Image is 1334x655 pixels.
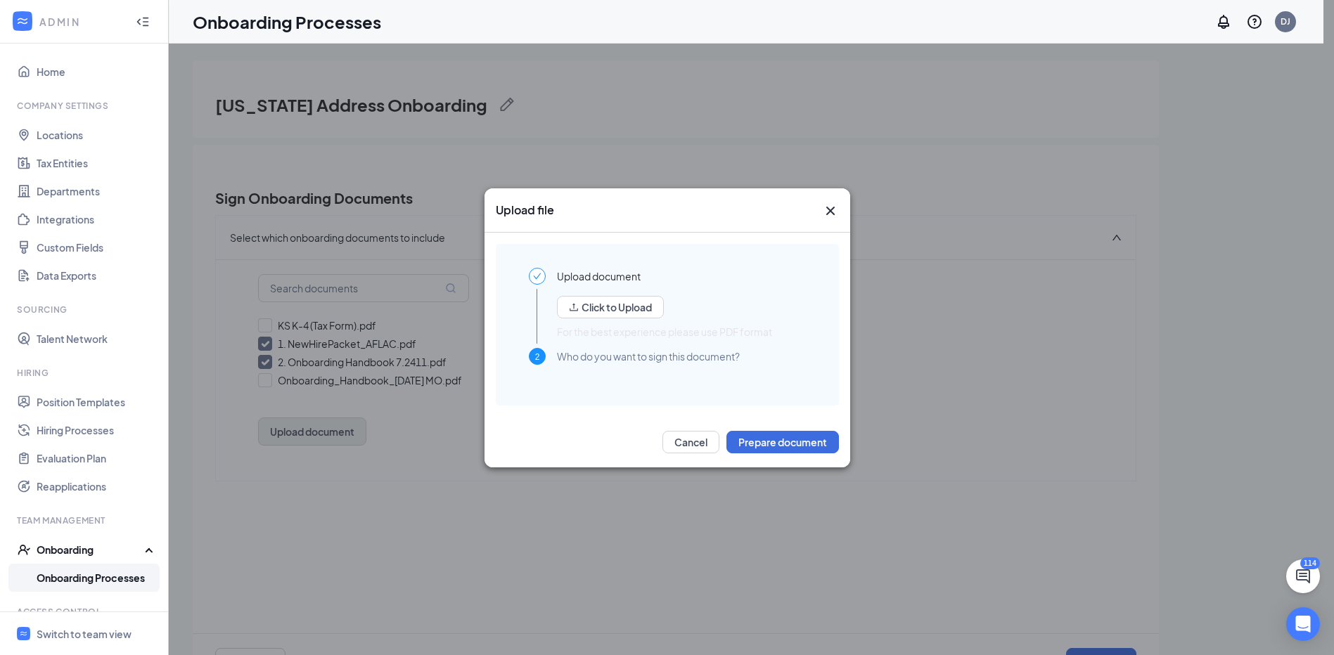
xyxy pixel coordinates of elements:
a: Onboarding Processes [37,564,157,592]
svg: WorkstreamLogo [19,629,28,638]
a: Evaluation Plan [37,444,157,472]
svg: WorkstreamLogo [15,14,30,28]
svg: MagnifyingGlass [445,283,456,294]
a: Tax Entities [37,149,157,177]
a: Position Templates [37,388,157,416]
span: check [533,272,541,280]
button: upload Click to Upload [557,296,664,318]
a: Custom Fields [37,233,157,261]
a: Integrations [37,205,157,233]
span: Who do you want to sign this document? [557,348,740,365]
a: Home [37,58,157,86]
span: 2 [534,351,539,361]
a: Reapplications [37,472,157,500]
div: Onboarding [37,543,145,557]
svg: UserCheck [17,543,31,557]
span: Upload document [557,268,641,285]
button: Cancel [662,431,719,453]
span: For the best experience please use PDF format [557,325,772,338]
svg: Collapse [136,15,150,29]
div: ADMIN [39,15,123,29]
div: 114 [1300,557,1320,569]
div: Access control [17,606,154,618]
svg: Notifications [1215,13,1232,30]
a: Departments [37,177,157,205]
span: upload [569,302,579,312]
h1: Onboarding Processes [193,10,381,34]
svg: Cross [822,202,839,219]
h3: Upload file [496,202,554,218]
svg: ChatActive [1295,568,1311,585]
div: Switch to team view [37,627,132,641]
button: ChatActive [1286,559,1320,593]
div: Open Intercom Messenger [1286,607,1320,641]
a: Data Exports [37,261,157,290]
div: Team Management [17,514,154,526]
div: Hiring [17,367,154,379]
a: Hiring Processes [37,416,157,444]
div: Sourcing [17,304,154,316]
button: Close [822,202,839,219]
button: Prepare document [726,431,839,453]
a: Talent Network [37,325,157,353]
a: Locations [37,121,157,149]
div: DJ [1281,15,1290,27]
div: Company Settings [17,100,154,112]
svg: QuestionInfo [1246,13,1263,30]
